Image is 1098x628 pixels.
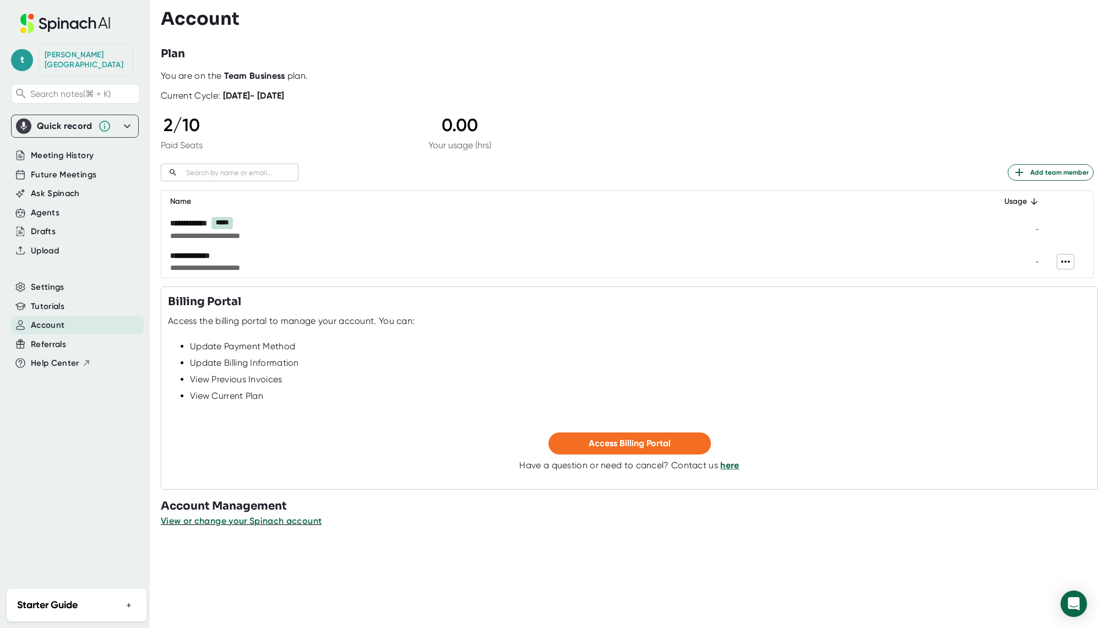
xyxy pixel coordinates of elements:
button: Referrals [31,338,66,351]
h3: Account Management [161,498,1098,515]
a: here [720,460,739,470]
div: Access the billing portal to manage your account. You can: [168,316,415,327]
div: View Previous Invoices [190,374,1091,385]
h3: Plan [161,46,185,62]
div: Update Payment Method [190,341,1091,352]
div: Usage [725,195,1039,208]
td: - [716,246,1048,278]
h3: Billing Portal [168,294,241,310]
button: View or change your Spinach account [161,515,322,528]
h3: Account [161,8,240,29]
div: View Current Plan [190,391,1091,402]
button: + [122,597,136,613]
button: Tutorials [31,300,64,313]
td: - [716,213,1048,245]
span: Access Billing Portal [589,438,671,448]
span: t [11,49,33,71]
button: Agents [31,207,59,219]
div: 0.00 [428,115,491,136]
span: Add team member [1013,166,1089,179]
button: Drafts [31,225,56,238]
div: Have a question or need to cancel? Contact us [519,460,739,471]
span: View or change your Spinach account [161,516,322,526]
h2: Starter Guide [17,598,78,613]
button: Access Billing Portal [548,432,711,454]
input: Search by name or email... [182,166,298,179]
button: Account [31,319,64,332]
div: Update Billing Information [190,358,1091,369]
b: [DATE] - [DATE] [223,90,285,101]
button: Add team member [1008,164,1094,181]
div: Todd Ramsburg [45,50,127,69]
button: Help Center [31,357,91,370]
div: 2 / 10 [161,115,203,136]
div: Quick record [37,121,93,132]
button: Ask Spinach [31,187,80,200]
div: Name [170,195,708,208]
div: Your usage (hrs) [428,140,491,150]
div: Open Intercom Messenger [1061,591,1087,617]
div: Current Cycle: [161,90,285,101]
div: Paid Seats [161,140,203,150]
div: Quick record [16,115,134,137]
button: Settings [31,281,64,294]
button: Meeting History [31,149,94,162]
span: Help Center [31,357,79,370]
span: Search notes (⌘ + K) [30,89,111,99]
button: Upload [31,245,59,257]
b: Team Business [224,71,285,81]
div: You are on the plan. [161,71,1094,82]
button: Future Meetings [31,169,96,181]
